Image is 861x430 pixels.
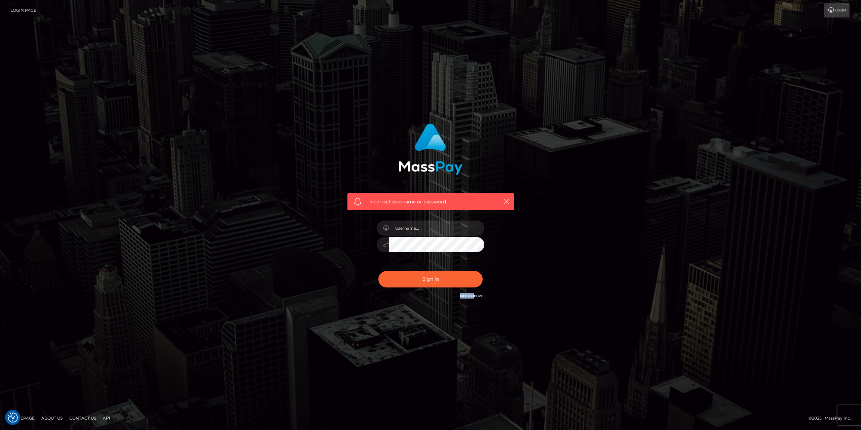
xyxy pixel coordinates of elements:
[100,413,113,423] a: API
[369,198,492,205] span: Incorrect username or password.
[399,123,462,175] img: MassPay Login
[7,413,37,423] a: Homepage
[10,3,36,17] a: Login Page
[389,221,484,236] input: Username...
[824,3,850,17] a: Login
[809,415,856,422] div: © 2025 , MassPay Inc.
[460,294,483,298] a: Need Help?
[8,413,18,423] img: Revisit consent button
[39,413,65,423] a: About Us
[378,271,483,287] button: Sign in
[67,413,99,423] a: Contact Us
[8,413,18,423] button: Consent Preferences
